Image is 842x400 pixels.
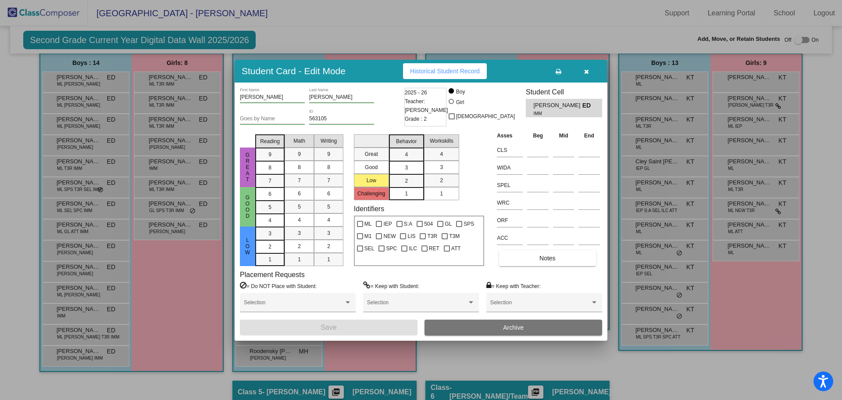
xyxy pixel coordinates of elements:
[404,219,412,229] span: S:A
[405,164,408,172] span: 3
[364,219,372,229] span: ML
[298,229,301,237] span: 3
[551,131,576,141] th: Mid
[405,190,408,198] span: 1
[403,63,487,79] button: Historical Student Record
[486,281,541,290] label: = Keep with Teacher:
[497,196,523,209] input: assessment
[430,137,453,145] span: Workskills
[495,131,525,141] th: Asses
[497,161,523,174] input: assessment
[407,231,415,241] span: LIS
[429,243,439,254] span: RET
[449,231,460,241] span: T3M
[260,137,280,145] span: Reading
[497,179,523,192] input: assessment
[409,243,417,254] span: ILC
[240,281,317,290] label: = Do NOT Place with Student:
[425,320,602,335] button: Archive
[405,88,427,97] span: 2025 - 26
[464,219,474,229] span: SPS
[456,88,465,96] div: Boy
[268,203,271,211] span: 5
[363,281,419,290] label: = Keep with Student:
[298,163,301,171] span: 8
[327,229,330,237] span: 3
[327,190,330,198] span: 6
[240,270,305,279] label: Placement Requests
[440,190,443,198] span: 1
[383,231,396,241] span: NEW
[244,195,252,219] span: Good
[405,97,448,115] span: Teacher: [PERSON_NAME]
[539,255,556,262] span: Notes
[456,111,515,122] span: [DEMOGRAPHIC_DATA]
[298,177,301,184] span: 7
[321,324,336,331] span: Save
[354,205,384,213] label: Identifiers
[533,101,582,110] span: [PERSON_NAME]
[440,163,443,171] span: 3
[327,150,330,158] span: 9
[242,65,346,76] h3: Student Card - Edit Mode
[364,231,372,241] span: M1
[268,256,271,263] span: 1
[456,98,464,106] div: Girl
[268,177,271,185] span: 7
[244,237,252,256] span: Low
[268,164,271,172] span: 8
[327,203,330,211] span: 5
[525,131,551,141] th: Beg
[298,256,301,263] span: 1
[240,116,305,122] input: goes by name
[327,177,330,184] span: 7
[440,177,443,184] span: 2
[405,151,408,159] span: 4
[244,152,252,183] span: Great
[298,150,301,158] span: 9
[309,116,374,122] input: Enter ID
[576,131,602,141] th: End
[445,219,452,229] span: GL
[497,214,523,227] input: assessment
[503,324,524,331] span: Archive
[268,151,271,159] span: 9
[298,203,301,211] span: 5
[405,115,427,123] span: Grade : 2
[298,216,301,224] span: 4
[410,68,480,75] span: Historical Student Record
[533,110,576,117] span: IMM
[424,219,433,229] span: 504
[386,243,397,254] span: SPC
[497,231,523,245] input: assessment
[526,88,602,96] h3: Student Cell
[240,320,417,335] button: Save
[298,190,301,198] span: 6
[298,242,301,250] span: 2
[268,216,271,224] span: 4
[327,242,330,250] span: 2
[582,101,595,110] span: ED
[383,219,392,229] span: IEP
[364,243,375,254] span: SEL
[405,177,408,185] span: 2
[440,150,443,158] span: 4
[268,230,271,238] span: 3
[427,231,437,241] span: T3R
[396,137,417,145] span: Behavior
[327,163,330,171] span: 8
[497,144,523,157] input: assessment
[327,256,330,263] span: 1
[451,243,461,254] span: ATT
[321,137,337,145] span: Writing
[268,243,271,251] span: 2
[327,216,330,224] span: 4
[499,250,596,266] button: Notes
[293,137,305,145] span: Math
[268,190,271,198] span: 6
